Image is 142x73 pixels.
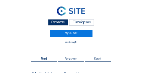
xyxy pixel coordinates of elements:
div: Timelapses [69,19,94,26]
a: Mijn C-Site [50,30,92,37]
span: Kaart [94,57,101,60]
span: Fotoshow [65,57,77,60]
div: Camera's [48,19,68,26]
img: C-SITE Logo [57,6,85,16]
a: C-SITE Logo [18,6,124,18]
span: Feed [41,57,47,60]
